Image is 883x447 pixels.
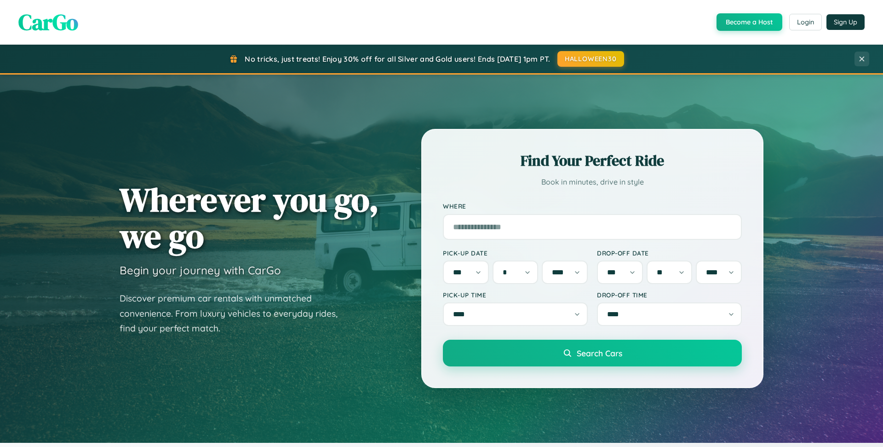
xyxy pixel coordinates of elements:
[245,54,550,64] span: No tricks, just treats! Enjoy 30% off for all Silver and Gold users! Ends [DATE] 1pm PT.
[120,263,281,277] h3: Begin your journey with CarGo
[120,291,350,336] p: Discover premium car rentals with unmatched convenience. From luxury vehicles to everyday rides, ...
[826,14,865,30] button: Sign Up
[577,348,622,358] span: Search Cars
[443,175,742,189] p: Book in minutes, drive in style
[443,203,742,210] label: Where
[443,340,742,366] button: Search Cars
[597,249,742,257] label: Drop-off Date
[443,249,588,257] label: Pick-up Date
[18,7,78,37] span: CarGo
[120,181,379,254] h1: Wherever you go, we go
[717,13,782,31] button: Become a Host
[597,291,742,299] label: Drop-off Time
[557,51,624,67] button: HALLOWEEN30
[789,14,822,30] button: Login
[443,291,588,299] label: Pick-up Time
[443,151,742,171] h2: Find Your Perfect Ride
